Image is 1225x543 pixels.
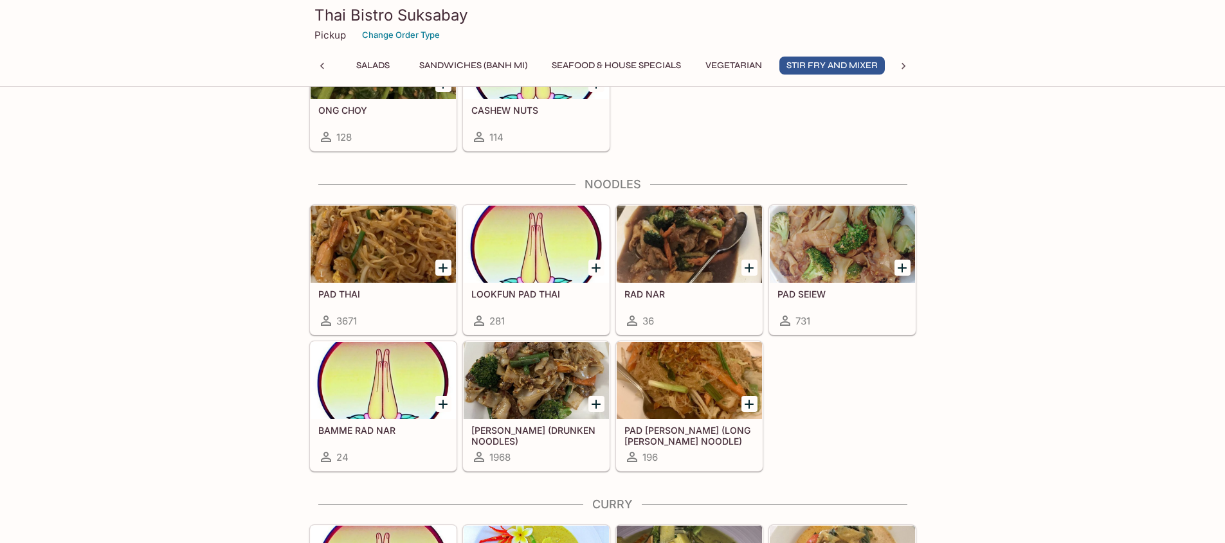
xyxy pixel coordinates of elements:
button: Add PAD THAI [435,260,451,276]
span: 196 [642,451,658,463]
h5: [PERSON_NAME] (DRUNKEN NOODLES) [471,425,601,446]
div: LOOKFUN PAD THAI [464,206,609,283]
a: [PERSON_NAME] (DRUNKEN NOODLES)1968 [463,341,610,471]
button: Add BAMME RAD NAR [435,396,451,412]
div: KEE MAO (DRUNKEN NOODLES) [464,342,609,419]
span: 731 [795,315,810,327]
span: 36 [642,315,654,327]
div: RAD NAR [617,206,762,283]
span: 114 [489,131,504,143]
span: 3671 [336,315,357,327]
div: ONG CHOY [311,22,456,99]
h5: BAMME RAD NAR [318,425,448,436]
button: Add PAD SEIEW [894,260,911,276]
h4: Curry [309,497,916,512]
a: RAD NAR36 [616,205,763,335]
h5: ONG CHOY [318,105,448,116]
h5: LOOKFUN PAD THAI [471,289,601,299]
h5: PAD [PERSON_NAME] (LONG [PERSON_NAME] NOODLE) [624,425,754,446]
div: PAD THAI [311,206,456,283]
div: PAD SEIEW [770,206,915,283]
button: Change Order Type [356,25,446,45]
h5: RAD NAR [624,289,754,299]
a: BAMME RAD NAR24 [310,341,457,471]
h4: Noodles [309,177,916,191]
div: CASHEW NUTS [464,22,609,99]
button: Stir Fry and Mixer [779,57,885,75]
button: Add RAD NAR [741,260,758,276]
h5: PAD THAI [318,289,448,299]
button: Vegetarian [698,57,769,75]
a: LOOKFUN PAD THAI281 [463,205,610,335]
a: PAD SEIEW731 [769,205,916,335]
a: PAD [PERSON_NAME] (LONG [PERSON_NAME] NOODLE)196 [616,341,763,471]
span: 128 [336,131,352,143]
h5: PAD SEIEW [777,289,907,299]
a: PAD THAI3671 [310,205,457,335]
button: Add PAD WOON SEN (LONG RICE NOODLE) [741,396,758,412]
span: 24 [336,451,349,463]
p: Pickup [314,29,346,41]
span: 281 [489,315,505,327]
div: BAMME RAD NAR [311,342,456,419]
button: Add LOOKFUN PAD THAI [588,260,604,276]
h3: Thai Bistro Suksabay [314,5,911,25]
span: 1968 [489,451,511,463]
div: PAD WOON SEN (LONG RICE NOODLE) [617,342,762,419]
h5: CASHEW NUTS [471,105,601,116]
button: Seafood & House Specials [545,57,688,75]
button: Add KEE MAO (DRUNKEN NOODLES) [588,396,604,412]
button: Salads [344,57,402,75]
button: Sandwiches (Banh Mi) [412,57,534,75]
